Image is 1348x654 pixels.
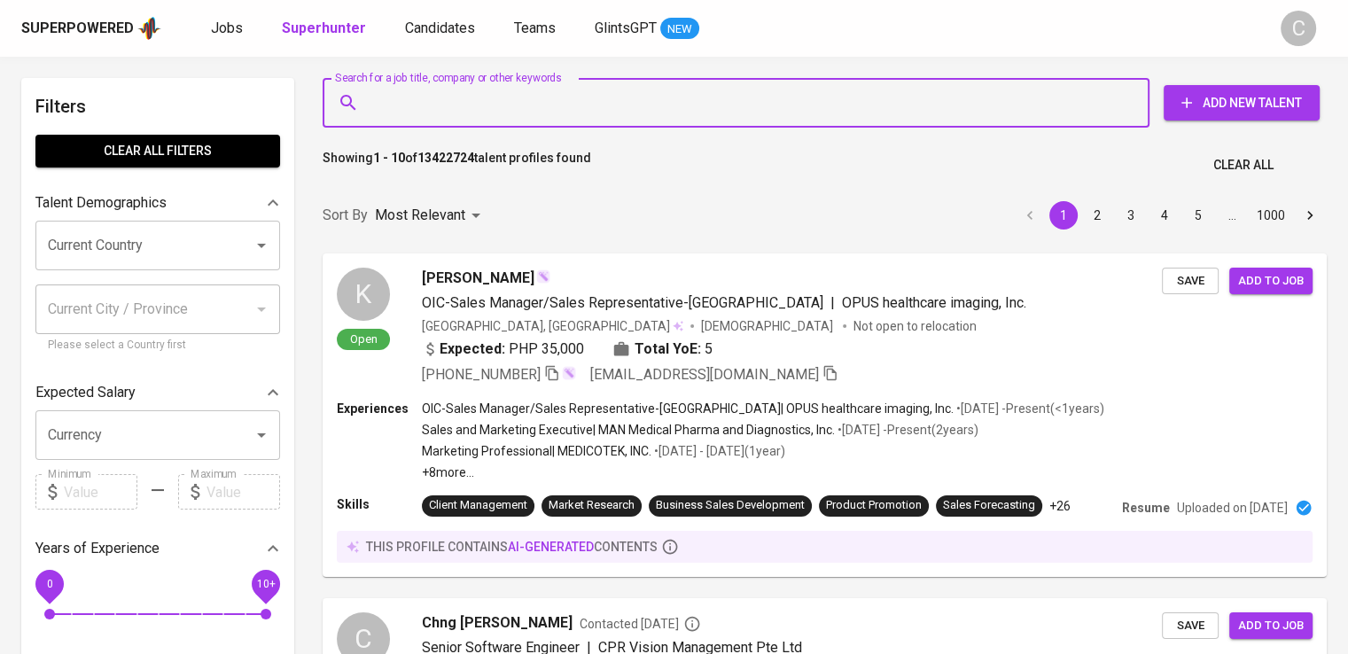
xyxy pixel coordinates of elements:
button: Save [1162,268,1219,295]
span: Add to job [1238,616,1304,636]
span: Clear All [1213,154,1274,176]
span: Save [1171,271,1210,292]
a: Superhunter [282,18,370,40]
a: KOpen[PERSON_NAME]OIC-Sales Manager/Sales Representative-[GEOGRAPHIC_DATA]|OPUS healthcare imagin... [323,253,1327,577]
div: Market Research [549,497,635,514]
img: app logo [137,15,161,42]
p: Marketing Professional | MEDICOTEK, INC. [422,442,651,460]
span: Add New Talent [1178,92,1305,114]
button: Open [249,233,274,258]
p: Not open to relocation [853,317,977,335]
span: Contacted [DATE] [580,615,701,633]
span: Teams [514,19,556,36]
div: Business Sales Development [656,497,805,514]
p: Most Relevant [375,205,465,226]
svg: By Batam recruiter [683,615,701,633]
button: Save [1162,612,1219,640]
b: Superhunter [282,19,366,36]
p: • [DATE] - Present ( 2 years ) [835,421,978,439]
p: OIC-Sales Manager/Sales Representative-[GEOGRAPHIC_DATA] | OPUS healthcare imaging, Inc. [422,400,954,417]
div: Client Management [429,497,527,514]
button: Go to page 1000 [1251,201,1290,230]
span: [EMAIL_ADDRESS][DOMAIN_NAME] [590,366,819,383]
button: Go to page 4 [1150,201,1179,230]
b: 1 - 10 [373,151,405,165]
div: [GEOGRAPHIC_DATA], [GEOGRAPHIC_DATA] [422,317,683,335]
div: Superpowered [21,19,134,39]
div: Sales Forecasting [943,497,1035,514]
div: Years of Experience [35,531,280,566]
p: Showing of talent profiles found [323,149,591,182]
b: Expected: [440,339,505,360]
button: Go to next page [1296,201,1324,230]
span: 5 [705,339,713,360]
p: this profile contains contents [366,538,658,556]
span: Jobs [211,19,243,36]
span: [PHONE_NUMBER] [422,366,541,383]
p: +8 more ... [422,463,1104,481]
span: | [830,292,835,314]
span: 0 [46,578,52,590]
div: C [1281,11,1316,46]
h6: Filters [35,92,280,121]
span: OPUS healthcare imaging, Inc. [842,294,1026,311]
a: Candidates [405,18,479,40]
nav: pagination navigation [1013,201,1327,230]
p: Experiences [337,400,422,417]
div: PHP 35,000 [422,339,584,360]
div: … [1218,206,1246,224]
p: • [DATE] - [DATE] ( 1 year ) [651,442,785,460]
div: Expected Salary [35,375,280,410]
p: +26 [1049,497,1071,515]
span: NEW [660,20,699,38]
span: [PERSON_NAME] [422,268,534,289]
button: Add to job [1229,612,1313,640]
span: Open [343,331,385,346]
input: Value [206,474,280,510]
p: Please select a Country first [48,337,268,354]
p: Talent Demographics [35,192,167,214]
button: Add to job [1229,268,1313,295]
button: Add New Talent [1164,85,1320,121]
span: AI-generated [508,540,594,554]
div: K [337,268,390,321]
span: Chng [PERSON_NAME] [422,612,573,634]
button: Go to page 2 [1083,201,1111,230]
span: Clear All filters [50,140,266,162]
button: Go to page 3 [1117,201,1145,230]
p: • [DATE] - Present ( <1 years ) [954,400,1104,417]
span: GlintsGPT [595,19,657,36]
button: Open [249,423,274,448]
button: Clear All filters [35,135,280,167]
input: Value [64,474,137,510]
span: 10+ [256,578,275,590]
div: Most Relevant [375,199,487,232]
img: magic_wand.svg [562,366,576,380]
img: magic_wand.svg [536,269,550,284]
p: Sort By [323,205,368,226]
span: Add to job [1238,271,1304,292]
div: Product Promotion [826,497,922,514]
b: Total YoE: [635,339,701,360]
a: Teams [514,18,559,40]
span: [DEMOGRAPHIC_DATA] [701,317,836,335]
p: Skills [337,495,422,513]
p: Expected Salary [35,382,136,403]
span: Save [1171,616,1210,636]
p: Years of Experience [35,538,160,559]
p: Sales and Marketing Executive | MAN Medical Pharma and Diagnostics, Inc. [422,421,835,439]
a: Jobs [211,18,246,40]
button: Clear All [1206,149,1281,182]
button: page 1 [1049,201,1078,230]
span: Candidates [405,19,475,36]
div: Talent Demographics [35,185,280,221]
p: Uploaded on [DATE] [1177,499,1288,517]
button: Go to page 5 [1184,201,1212,230]
a: GlintsGPT NEW [595,18,699,40]
a: Superpoweredapp logo [21,15,161,42]
p: Resume [1122,499,1170,517]
b: 13422724 [417,151,474,165]
span: OIC-Sales Manager/Sales Representative-[GEOGRAPHIC_DATA] [422,294,823,311]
